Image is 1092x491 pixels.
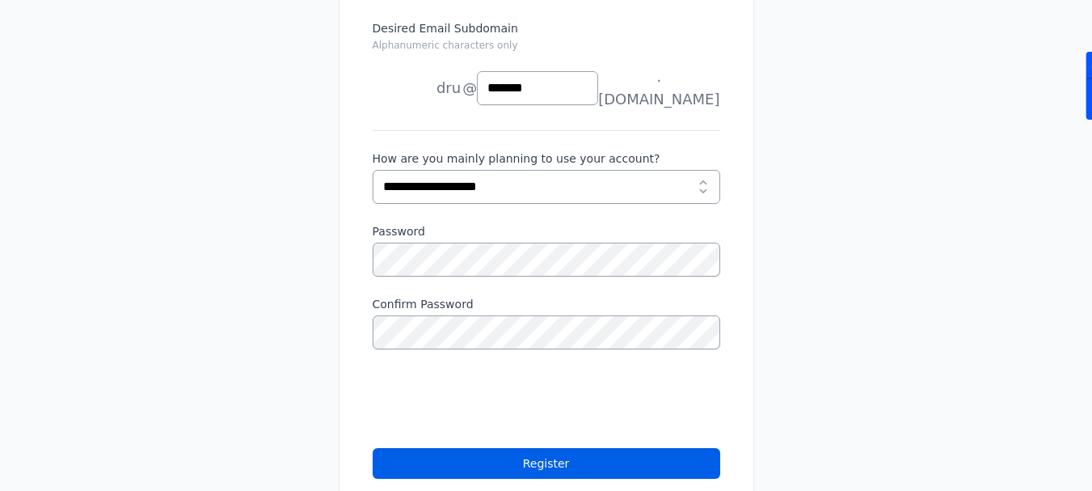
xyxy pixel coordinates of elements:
[373,72,462,104] li: dru
[373,369,618,432] iframe: reCAPTCHA
[373,40,518,51] small: Alphanumeric characters only
[462,77,477,99] span: @
[373,448,720,479] button: Register
[373,150,720,167] label: How are you mainly planning to use your account?
[598,66,719,111] span: .[DOMAIN_NAME]
[373,223,720,239] label: Password
[373,20,720,62] label: Desired Email Subdomain
[373,296,720,312] label: Confirm Password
